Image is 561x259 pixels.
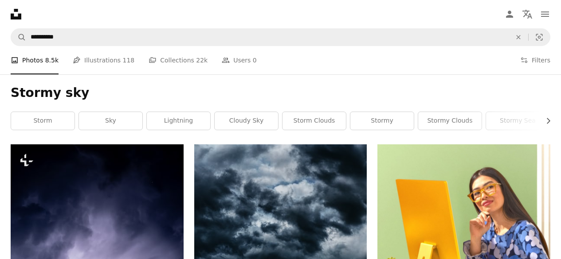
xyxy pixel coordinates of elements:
button: Search Unsplash [11,29,26,46]
a: Users 0 [222,46,257,74]
a: storm clouds [282,112,346,130]
a: storm [11,112,75,130]
button: Filters [520,46,550,74]
span: 22k [196,55,208,65]
a: Home — Unsplash [11,9,21,19]
h1: Stormy sky [11,85,550,101]
a: Collections 22k [149,46,208,74]
span: 118 [123,55,135,65]
span: 0 [253,55,257,65]
a: white clouds and blue sky [194,198,367,206]
button: Visual search [529,29,550,46]
button: scroll list to the right [540,112,550,130]
a: stormy sea [486,112,549,130]
button: Clear [509,29,528,46]
a: sky [79,112,142,130]
a: lightning [147,112,210,130]
button: Language [518,5,536,23]
button: Menu [536,5,554,23]
a: Log in / Sign up [501,5,518,23]
a: stormy clouds [418,112,482,130]
a: stormy [350,112,414,130]
form: Find visuals sitewide [11,28,550,46]
a: Illustrations 118 [73,46,134,74]
a: cloudy sky [215,112,278,130]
